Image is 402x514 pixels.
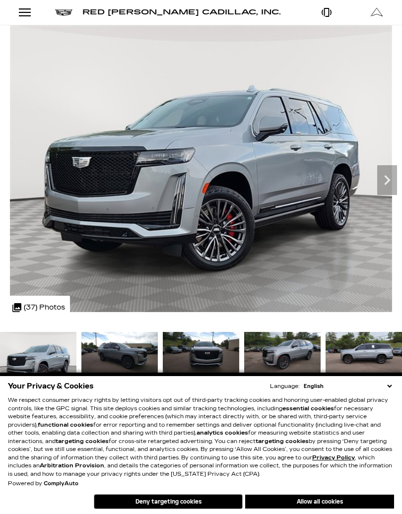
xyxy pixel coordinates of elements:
button: Deny targeting cookies [94,494,243,509]
strong: essential cookies [282,405,334,412]
strong: targeting cookies [56,438,109,445]
div: (37) Photos [7,296,70,320]
strong: Arbitration Provision [40,462,104,469]
img: Certified Used 2024 Argent Silver Metallic Cadillac Sport Platinum image 5 [326,332,402,375]
strong: functional cookies [38,422,93,428]
span: Your Privacy & Cookies [8,379,94,393]
a: Privacy Policy [312,454,355,461]
a: ComplyAuto [44,481,78,487]
div: Language: [270,384,299,389]
select: Language Select [301,382,394,390]
div: Next [377,165,397,195]
a: Red [PERSON_NAME] Cadillac, Inc. [82,5,281,19]
img: Certified Used 2024 Argent Silver Metallic Cadillac Sport Platinum image 4 [244,332,321,375]
strong: analytics cookies [197,430,248,436]
p: We respect consumer privacy rights by letting visitors opt out of third-party tracking cookies an... [8,396,394,478]
a: Cadillac logo [55,5,72,19]
button: Allow all cookies [245,495,394,509]
strong: targeting cookies [256,438,309,445]
div: Powered by [8,481,78,487]
img: Certified Used 2024 Argent Silver Metallic Cadillac Sport Platinum image 3 [163,332,239,375]
img: Certified Used 2024 Argent Silver Metallic Cadillac Sport Platinum image 2 [81,332,158,375]
img: Cadillac logo [55,9,72,16]
span: Red [PERSON_NAME] Cadillac, Inc. [82,8,281,16]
